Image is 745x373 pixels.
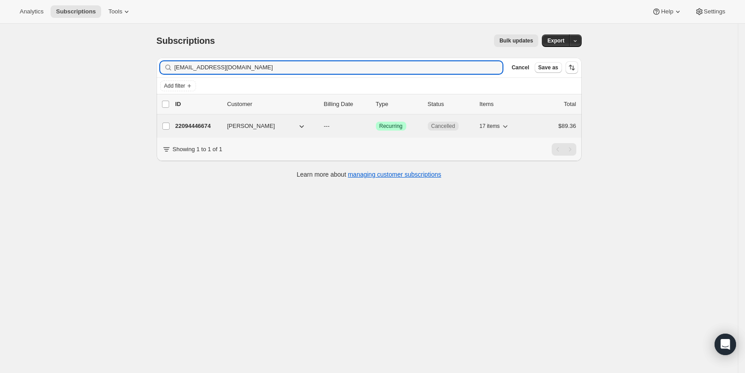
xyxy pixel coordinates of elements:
[175,120,576,132] div: 22094446674[PERSON_NAME]---SuccessRecurringCancelled17 items$89.36
[175,100,220,109] p: ID
[704,8,725,15] span: Settings
[542,34,570,47] button: Export
[51,5,101,18] button: Subscriptions
[547,37,564,44] span: Export
[173,145,222,154] p: Showing 1 to 1 of 1
[511,64,529,71] span: Cancel
[14,5,49,18] button: Analytics
[108,8,122,15] span: Tools
[20,8,43,15] span: Analytics
[222,119,311,133] button: [PERSON_NAME]
[661,8,673,15] span: Help
[564,100,576,109] p: Total
[348,171,441,178] a: managing customer subscriptions
[324,123,330,129] span: ---
[431,123,455,130] span: Cancelled
[297,170,441,179] p: Learn more about
[379,123,403,130] span: Recurring
[103,5,136,18] button: Tools
[480,120,510,132] button: 17 items
[508,62,532,73] button: Cancel
[480,100,524,109] div: Items
[535,62,562,73] button: Save as
[175,122,220,131] p: 22094446674
[566,61,578,74] button: Sort the results
[160,81,196,91] button: Add filter
[175,100,576,109] div: IDCustomerBilling DateTypeStatusItemsTotal
[227,122,275,131] span: [PERSON_NAME]
[56,8,96,15] span: Subscriptions
[552,143,576,156] nav: Pagination
[647,5,687,18] button: Help
[690,5,731,18] button: Settings
[227,100,317,109] p: Customer
[480,123,500,130] span: 17 items
[428,100,473,109] p: Status
[499,37,533,44] span: Bulk updates
[558,123,576,129] span: $89.36
[715,334,736,355] div: Open Intercom Messenger
[157,36,215,46] span: Subscriptions
[538,64,558,71] span: Save as
[175,61,503,74] input: Filter subscribers
[494,34,538,47] button: Bulk updates
[164,82,185,89] span: Add filter
[376,100,421,109] div: Type
[324,100,369,109] p: Billing Date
